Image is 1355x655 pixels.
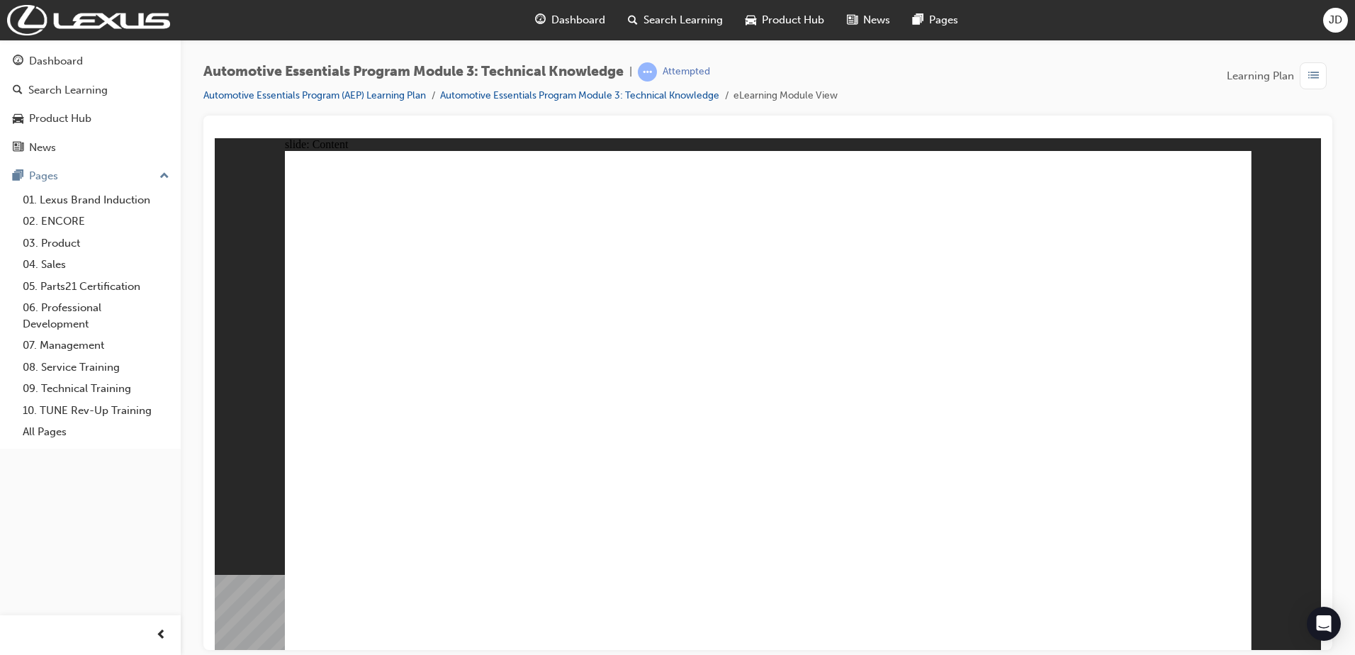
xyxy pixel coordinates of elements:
a: 06. Professional Development [17,297,175,335]
button: DashboardSearch LearningProduct HubNews [6,45,175,163]
span: Search Learning [643,12,723,28]
div: Attempted [663,65,710,79]
a: news-iconNews [836,6,901,35]
span: News [863,12,890,28]
span: Automotive Essentials Program Module 3: Technical Knowledge [203,64,624,80]
div: Open Intercom Messenger [1307,607,1341,641]
a: Search Learning [6,77,175,103]
a: 02. ENCORE [17,211,175,233]
span: search-icon [628,11,638,29]
span: Pages [929,12,958,28]
a: Automotive Essentials Program (AEP) Learning Plan [203,89,426,101]
a: 03. Product [17,233,175,254]
a: guage-iconDashboard [524,6,617,35]
span: | [629,64,632,80]
a: 01. Lexus Brand Induction [17,189,175,211]
span: guage-icon [535,11,546,29]
button: Pages [6,163,175,189]
div: Pages [29,168,58,184]
li: eLearning Module View [733,88,838,104]
div: Product Hub [29,111,91,127]
a: Automotive Essentials Program Module 3: Technical Knowledge [440,89,719,101]
div: Search Learning [28,82,108,99]
span: list-icon [1308,67,1319,85]
span: learningRecordVerb_ATTEMPT-icon [638,62,657,82]
span: Dashboard [551,12,605,28]
a: Dashboard [6,48,175,74]
span: search-icon [13,84,23,97]
a: 08. Service Training [17,357,175,379]
a: 07. Management [17,335,175,357]
a: 04. Sales [17,254,175,276]
span: car-icon [13,113,23,125]
img: Trak [7,5,170,35]
span: pages-icon [13,170,23,183]
a: News [6,135,175,161]
a: 10. TUNE Rev-Up Training [17,400,175,422]
a: 09. Technical Training [17,378,175,400]
span: news-icon [847,11,858,29]
button: Learning Plan [1227,62,1332,89]
a: Product Hub [6,106,175,132]
a: All Pages [17,421,175,443]
button: JD [1323,8,1348,33]
span: prev-icon [156,627,167,644]
span: Learning Plan [1227,68,1294,84]
span: car-icon [746,11,756,29]
span: JD [1329,12,1342,28]
a: car-iconProduct Hub [734,6,836,35]
div: Dashboard [29,53,83,69]
a: pages-iconPages [901,6,969,35]
span: news-icon [13,142,23,155]
a: 05. Parts21 Certification [17,276,175,298]
div: News [29,140,56,156]
span: guage-icon [13,55,23,68]
span: up-icon [159,167,169,186]
a: search-iconSearch Learning [617,6,734,35]
span: Product Hub [762,12,824,28]
span: pages-icon [913,11,923,29]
